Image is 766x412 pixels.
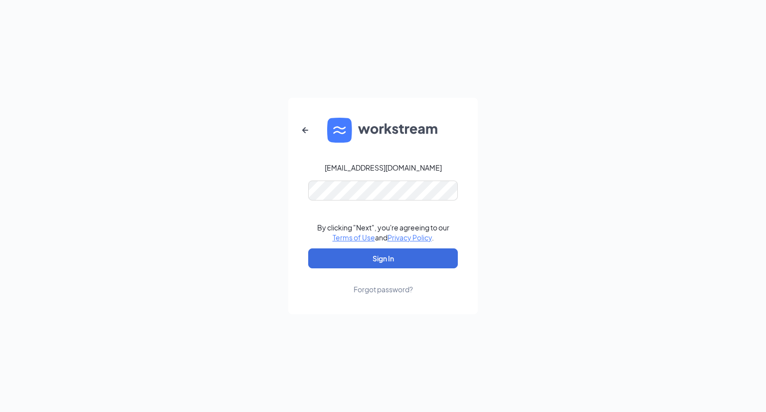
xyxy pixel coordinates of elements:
button: ArrowLeftNew [293,118,317,142]
div: [EMAIL_ADDRESS][DOMAIN_NAME] [325,163,442,173]
img: WS logo and Workstream text [327,118,439,143]
a: Forgot password? [354,268,413,294]
div: By clicking "Next", you're agreeing to our and . [317,222,449,242]
div: Forgot password? [354,284,413,294]
button: Sign In [308,248,458,268]
svg: ArrowLeftNew [299,124,311,136]
a: Terms of Use [333,233,375,242]
a: Privacy Policy [387,233,432,242]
